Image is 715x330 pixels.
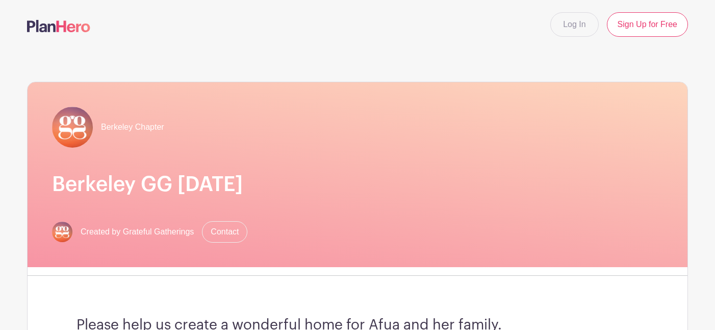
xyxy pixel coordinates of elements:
[202,221,247,243] a: Contact
[52,107,93,148] img: gg-logo-planhero-final.png
[607,12,688,37] a: Sign Up for Free
[101,121,164,133] span: Berkeley Chapter
[52,222,72,242] img: gg-logo-planhero-final.png
[27,20,90,32] img: logo-507f7623f17ff9eddc593b1ce0a138ce2505c220e1c5a4e2b4648c50719b7d32.svg
[52,172,663,197] h1: Berkeley GG [DATE]
[81,226,194,238] span: Created by Grateful Gatherings
[550,12,598,37] a: Log In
